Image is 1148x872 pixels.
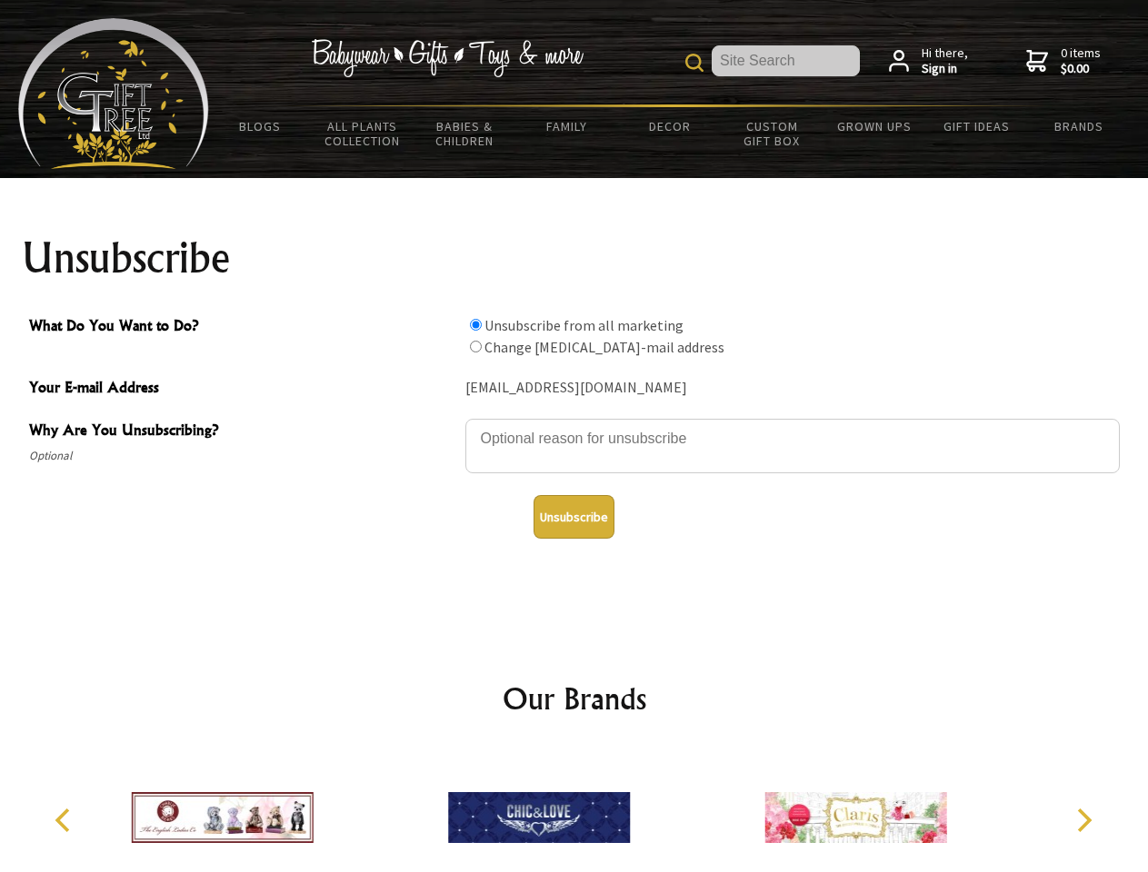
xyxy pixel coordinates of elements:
[29,445,456,467] span: Optional
[618,107,721,145] a: Decor
[29,376,456,402] span: Your E-mail Address
[465,374,1120,402] div: [EMAIL_ADDRESS][DOMAIN_NAME]
[311,39,584,77] img: Babywear - Gifts - Toys & more
[712,45,860,76] input: Site Search
[209,107,312,145] a: BLOGS
[29,419,456,445] span: Why Are You Unsubscribing?
[36,677,1113,720] h2: Our Brands
[534,495,614,539] button: Unsubscribe
[922,45,968,77] span: Hi there,
[484,316,684,334] label: Unsubscribe from all marketing
[465,419,1120,473] textarea: Why Are You Unsubscribing?
[1061,45,1101,77] span: 0 items
[18,18,209,169] img: Babyware - Gifts - Toys and more...
[685,54,704,72] img: product search
[470,319,482,331] input: What Do You Want to Do?
[414,107,516,160] a: Babies & Children
[1026,45,1101,77] a: 0 items$0.00
[312,107,414,160] a: All Plants Collection
[22,236,1127,280] h1: Unsubscribe
[889,45,968,77] a: Hi there,Sign in
[470,341,482,352] input: What Do You Want to Do?
[1063,800,1103,840] button: Next
[823,107,925,145] a: Grown Ups
[1061,61,1101,77] strong: $0.00
[1028,107,1131,145] a: Brands
[29,314,456,341] span: What Do You Want to Do?
[922,61,968,77] strong: Sign in
[516,107,619,145] a: Family
[925,107,1028,145] a: Gift Ideas
[45,800,85,840] button: Previous
[484,338,724,356] label: Change [MEDICAL_DATA]-mail address
[721,107,824,160] a: Custom Gift Box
